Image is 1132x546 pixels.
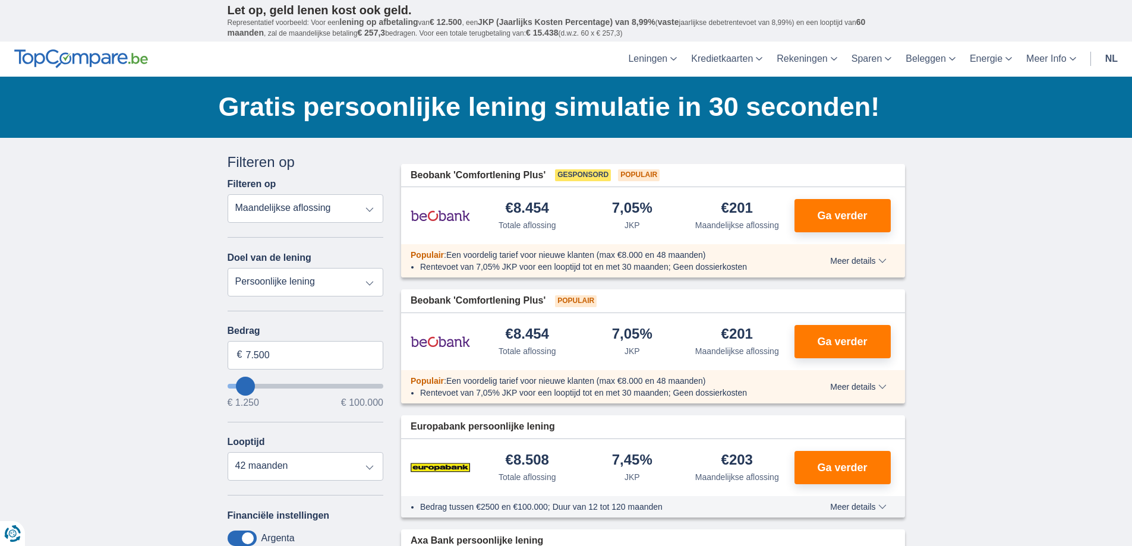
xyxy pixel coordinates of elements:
span: Gesponsord [555,169,611,181]
div: Totale aflossing [499,219,556,231]
div: Totale aflossing [499,345,556,357]
div: 7,05% [612,327,652,343]
li: Bedrag tussen €2500 en €100.000; Duur van 12 tot 120 maanden [420,501,787,513]
button: Ga verder [794,199,891,232]
div: Maandelijkse aflossing [695,345,779,357]
span: Beobank 'Comfortlening Plus' [411,169,545,182]
div: Maandelijkse aflossing [695,471,779,483]
button: Meer details [821,382,895,392]
div: : [401,249,796,261]
div: JKP [625,471,640,483]
h1: Gratis persoonlijke lening simulatie in 30 seconden! [219,89,905,125]
img: TopCompare [14,49,148,68]
span: € 1.250 [228,398,259,408]
li: Rentevoet van 7,05% JKP voor een looptijd tot en met 30 maanden; Geen dossierkosten [420,261,787,273]
div: €8.454 [506,201,549,217]
img: product.pl.alt Beobank [411,327,470,356]
span: JKP (Jaarlijks Kosten Percentage) van 8,99% [478,17,655,27]
div: 7,05% [612,201,652,217]
a: Meer Info [1019,42,1083,77]
a: Leningen [621,42,684,77]
label: Argenta [261,533,295,544]
span: Een voordelig tarief voor nieuwe klanten (max €8.000 en 48 maanden) [446,376,706,386]
div: €8.454 [506,327,549,343]
label: Doel van de lening [228,253,311,263]
a: Sparen [844,42,899,77]
a: Rekeningen [770,42,844,77]
button: Meer details [821,502,895,512]
span: € [237,348,242,362]
span: Ga verder [817,462,867,473]
button: Meer details [821,256,895,266]
span: Populair [411,376,444,386]
span: € 100.000 [341,398,383,408]
span: Beobank 'Comfortlening Plus' [411,294,545,308]
label: Looptijd [228,437,265,447]
span: Ga verder [817,210,867,221]
button: Ga verder [794,325,891,358]
p: Representatief voorbeeld: Voor een van , een ( jaarlijkse debetrentevoet van 8,99%) en een loopti... [228,17,905,39]
div: €203 [721,453,753,469]
div: Totale aflossing [499,471,556,483]
div: JKP [625,219,640,231]
span: Populair [618,169,660,181]
span: 60 maanden [228,17,866,37]
span: Europabank persoonlijke lening [411,420,555,434]
span: € 257,3 [357,28,385,37]
span: lening op afbetaling [339,17,418,27]
img: product.pl.alt Europabank [411,453,470,482]
label: Bedrag [228,326,384,336]
span: Meer details [830,383,886,391]
input: wantToBorrow [228,384,384,389]
span: Populair [411,250,444,260]
a: Energie [963,42,1019,77]
div: €201 [721,327,753,343]
span: Meer details [830,503,886,511]
button: Ga verder [794,451,891,484]
span: € 12.500 [430,17,462,27]
p: Let op, geld lenen kost ook geld. [228,3,905,17]
a: Beleggen [898,42,963,77]
span: vaste [658,17,679,27]
div: Maandelijkse aflossing [695,219,779,231]
span: Een voordelig tarief voor nieuwe klanten (max €8.000 en 48 maanden) [446,250,706,260]
span: Meer details [830,257,886,265]
div: €201 [721,201,753,217]
a: nl [1098,42,1125,77]
div: 7,45% [612,453,652,469]
span: € 15.438 [526,28,559,37]
div: Filteren op [228,152,384,172]
span: Ga verder [817,336,867,347]
li: Rentevoet van 7,05% JKP voor een looptijd tot en met 30 maanden; Geen dossierkosten [420,387,787,399]
span: Populair [555,295,597,307]
div: JKP [625,345,640,357]
div: : [401,375,796,387]
a: Kredietkaarten [684,42,770,77]
label: Financiële instellingen [228,510,330,521]
label: Filteren op [228,179,276,190]
div: €8.508 [506,453,549,469]
img: product.pl.alt Beobank [411,201,470,231]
